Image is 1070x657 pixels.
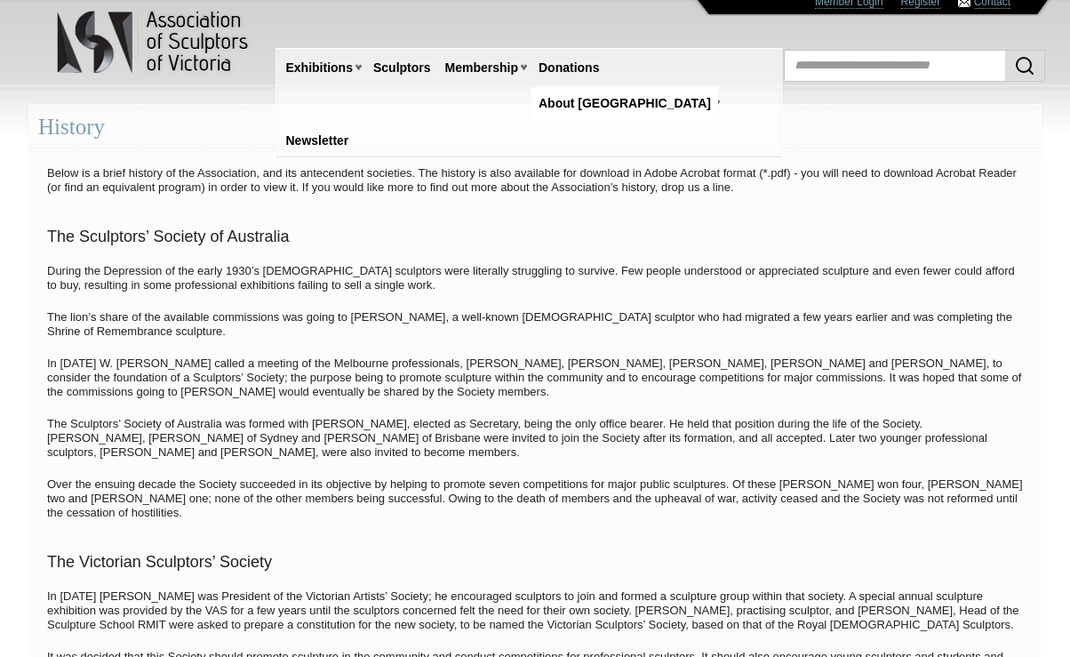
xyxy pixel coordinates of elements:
[531,87,718,120] a: About [GEOGRAPHIC_DATA]
[279,124,356,157] a: Newsletter
[28,104,1042,151] div: History
[38,413,1032,464] p: The Sculptors’ Society of Australia was formed with [PERSON_NAME], elected as Secretary, being th...
[47,553,272,571] span: The Victorian Sculptors’ Society
[38,260,1032,297] p: During the Depression of the early 1930’s [DEMOGRAPHIC_DATA] sculptors were literally struggling ...
[366,52,438,84] a: Sculptors
[438,52,525,84] a: Membership
[279,52,360,84] a: Exhibitions
[38,306,1032,343] p: The lion’s share of the available commissions was going to [PERSON_NAME], a well-known [DEMOGRAPH...
[1014,55,1035,76] img: Search
[56,7,252,77] img: logo.png
[38,473,1032,525] p: Over the ensuing decade the Society succeeded in its objective by helping to promote seven compet...
[38,352,1032,404] p: In [DATE] W. [PERSON_NAME] called a meeting of the Melbourne professionals, [PERSON_NAME], [PERSO...
[531,52,606,84] a: Donations
[38,585,1032,637] p: In [DATE] [PERSON_NAME] was President of the Victorian Artists’ Society; he encouraged sculptors ...
[38,162,1032,199] p: Below is a brief history of the Association, and its antecendent societies. The history is also a...
[47,228,289,245] span: The Sculptors’ Society of Australia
